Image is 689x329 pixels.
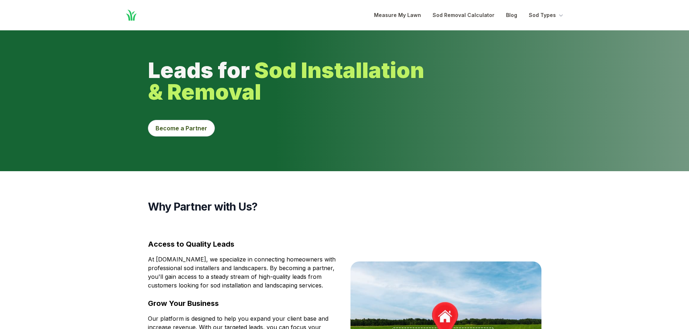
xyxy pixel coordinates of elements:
h1: Leads for [148,59,472,103]
a: Blog [506,11,517,20]
a: Measure My Lawn [374,11,421,20]
p: At [DOMAIN_NAME], we specialize in connecting homeowners with professional sod installers and lan... [148,255,339,290]
h3: Grow Your Business [148,298,339,308]
h3: Access to Quality Leads [148,239,339,249]
h2: Why Partner with Us? [148,200,541,213]
button: Sod Types [529,11,565,20]
a: Sod Removal Calculator [433,11,494,20]
strong: Sod Installation & Removal [148,57,424,105]
button: Become a Partner [148,120,215,137]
